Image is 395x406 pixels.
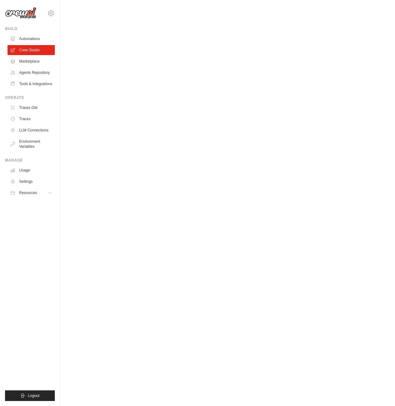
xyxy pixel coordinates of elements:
[8,136,55,152] a: Environment Variables
[5,7,36,19] img: Logo
[5,95,55,100] div: Operate
[364,376,395,406] div: 채팅 위젯
[8,45,55,55] a: Crew Studio
[364,376,395,406] iframe: Chat Widget
[5,158,55,163] div: Manage
[8,34,55,44] a: Automations
[8,125,55,135] a: LLM Connections
[5,390,55,401] button: Logout
[8,114,55,124] a: Traces
[8,103,55,113] a: Traces Old
[8,165,55,175] a: Usage
[5,26,55,31] div: Build
[8,79,55,89] a: Tools & Integrations
[19,190,37,195] span: Resources
[8,56,55,66] a: Marketplace
[28,393,39,398] span: Logout
[8,68,55,78] a: Agents Repository
[8,177,55,187] a: Settings
[8,188,55,198] button: Resources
